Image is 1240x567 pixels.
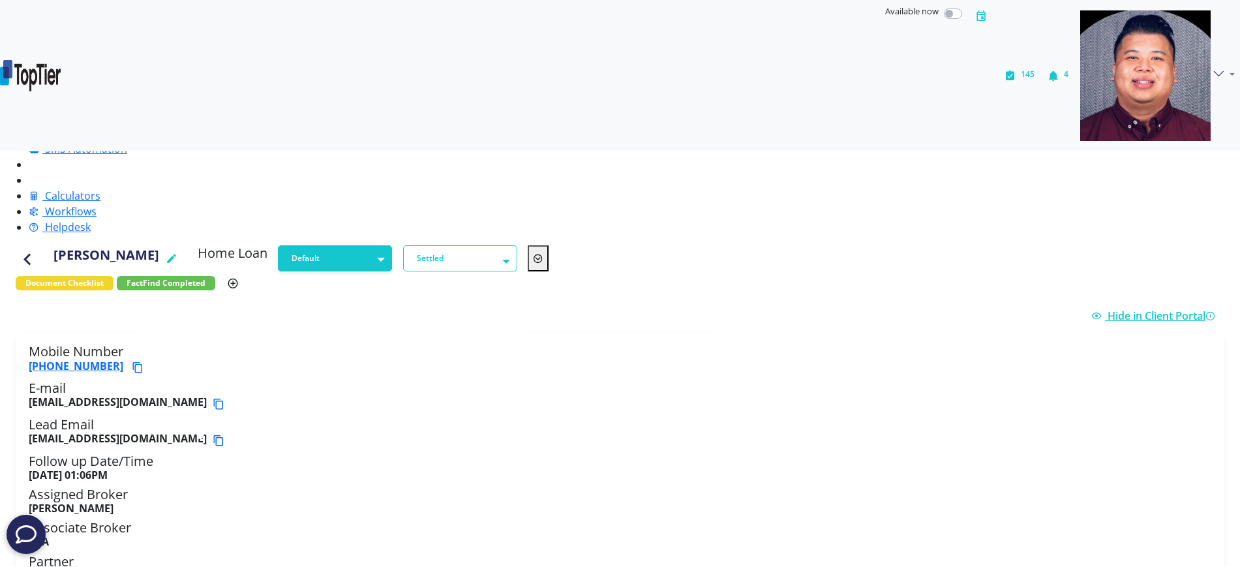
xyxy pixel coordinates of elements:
img: e310ebdf-1855-410b-9d61-d1abdff0f2ad-637831748356285317.png [1080,10,1211,141]
a: Calculators [29,189,100,203]
a: SMS Automation [29,142,127,156]
span: Hide in Client Portal [1108,309,1219,323]
span: Helpdesk [45,220,91,234]
button: 4 [1041,5,1075,146]
button: Copy phone [131,360,149,375]
button: Settled [403,245,517,271]
span: 4 [1064,69,1068,80]
a: [PHONE_NUMBER] [29,359,123,373]
button: Copy email [212,433,230,448]
span: Document Checklist [16,276,113,290]
h4: [PERSON_NAME] [53,245,159,271]
span: FactFind Completed [127,279,205,287]
h5: Associate Broker [29,520,1211,548]
button: 145 [998,5,1041,146]
b: [EMAIL_ADDRESS][DOMAIN_NAME] [29,433,207,448]
span: FactFind Completed [117,276,215,290]
button: Default [278,245,392,271]
span: Workflows [45,204,97,219]
span: 145 [1021,69,1035,80]
b: [DATE] 01:06PM [29,468,108,482]
span: Calculators [45,189,100,203]
a: Helpdesk [29,220,91,234]
h5: Mobile Number [29,344,1211,375]
b: [EMAIL_ADDRESS][DOMAIN_NAME] [29,396,207,412]
button: Copy email [212,396,230,412]
span: Follow up Date/Time [29,452,153,470]
h5: Home Loan [198,245,267,266]
h5: Lead Email [29,417,1211,448]
a: Hide in Client Portal [1091,309,1219,323]
b: [PERSON_NAME] [29,501,113,515]
a: Workflows [29,204,97,219]
span: Document Checklist [25,279,104,287]
span: Available now [885,5,939,17]
h5: Assigned Broker [29,487,1211,515]
h5: E-mail [29,380,1211,412]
